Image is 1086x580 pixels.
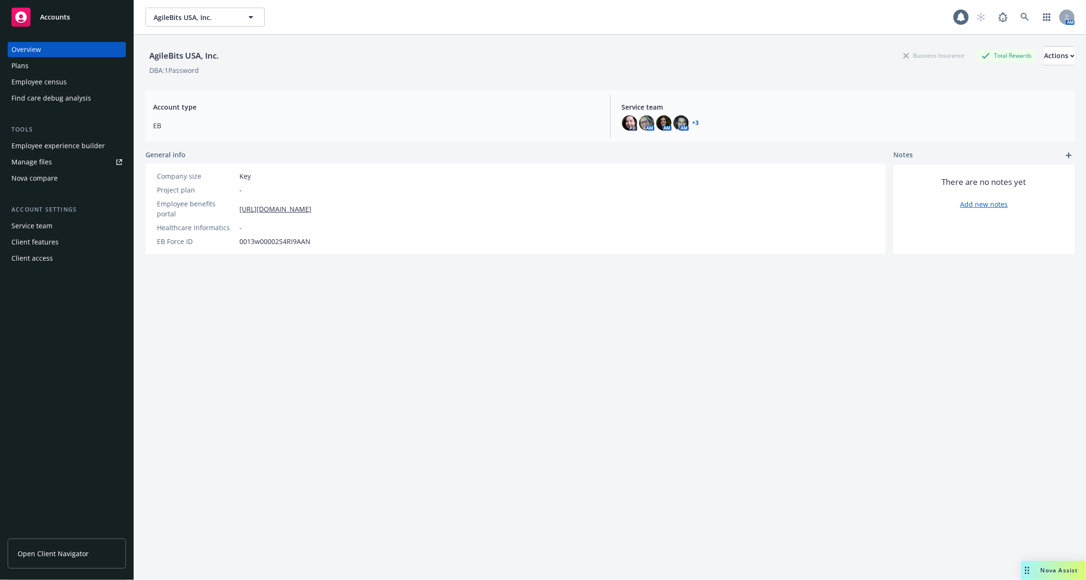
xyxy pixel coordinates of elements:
[239,204,311,214] a: [URL][DOMAIN_NAME]
[8,58,126,73] a: Plans
[1037,8,1056,27] a: Switch app
[8,138,126,153] a: Employee experience builder
[1063,150,1075,161] a: add
[639,115,654,131] img: photo
[239,171,251,181] span: Key
[11,58,29,73] div: Plans
[972,8,991,27] a: Start snowing
[40,13,70,21] span: Accounts
[1015,8,1034,27] a: Search
[893,150,913,161] span: Notes
[993,8,1013,27] a: Report a Bug
[145,8,265,27] button: AgileBits USA, Inc.
[11,154,52,170] div: Manage files
[11,251,53,266] div: Client access
[8,4,126,31] a: Accounts
[145,150,186,160] span: General info
[942,176,1026,188] span: There are no notes yet
[153,121,599,131] span: EB
[11,138,105,153] div: Employee experience builder
[8,125,126,134] div: Tools
[1044,46,1075,65] button: Actions
[8,74,126,90] a: Employee census
[899,50,969,61] div: Business Insurance
[977,50,1036,61] div: Total Rewards
[1041,566,1078,574] span: Nova Assist
[8,205,126,214] div: Account settings
[11,91,91,106] div: Find care debug analysis
[239,223,242,233] span: -
[11,42,41,57] div: Overview
[8,154,126,170] a: Manage files
[239,236,310,246] span: 0013w00002S4RI9AAN
[622,102,1067,112] span: Service team
[693,120,699,126] a: +3
[1021,561,1033,580] div: Drag to move
[149,65,199,75] div: DBA: 1Password
[960,199,1008,209] a: Add new notes
[145,50,223,62] div: AgileBits USA, Inc.
[1044,47,1075,65] div: Actions
[8,218,126,234] a: Service team
[8,91,126,106] a: Find care debug analysis
[157,185,236,195] div: Project plan
[153,102,599,112] span: Account type
[622,115,637,131] img: photo
[157,223,236,233] div: Healthcare Informatics
[11,218,52,234] div: Service team
[157,199,236,219] div: Employee benefits portal
[18,549,89,559] span: Open Client Navigator
[8,251,126,266] a: Client access
[656,115,672,131] img: photo
[8,171,126,186] a: Nova compare
[11,171,58,186] div: Nova compare
[8,234,126,250] a: Client features
[157,236,236,246] div: EB Force ID
[1021,561,1086,580] button: Nova Assist
[8,42,126,57] a: Overview
[239,185,242,195] span: -
[11,74,67,90] div: Employee census
[11,234,59,250] div: Client features
[154,12,236,22] span: AgileBits USA, Inc.
[157,171,236,181] div: Company size
[673,115,689,131] img: photo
